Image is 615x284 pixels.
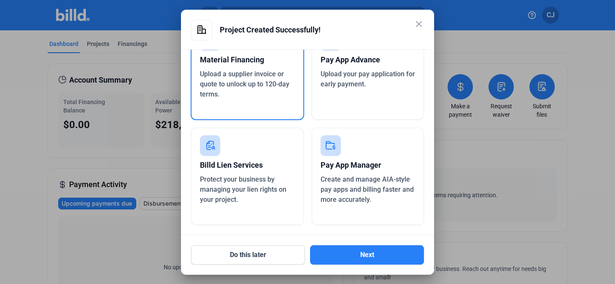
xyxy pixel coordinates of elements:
div: Billd Lien Services [200,156,295,174]
span: Upload a supplier invoice or quote to unlock up to 120-day terms. [200,70,289,98]
div: Pay App Manager [321,156,415,174]
span: Protect your business by managing your lien rights on your project. [200,175,286,204]
div: Material Financing [200,51,295,69]
mat-icon: close [414,19,424,29]
button: Do this later [191,245,305,265]
span: Create and manage AIA-style pay apps and billing faster and more accurately. [321,175,414,204]
div: Pay App Advance [321,51,415,69]
span: Upload your pay application for early payment. [321,70,415,88]
button: Next [310,245,424,265]
div: Project Created Successfully! [220,20,424,40]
